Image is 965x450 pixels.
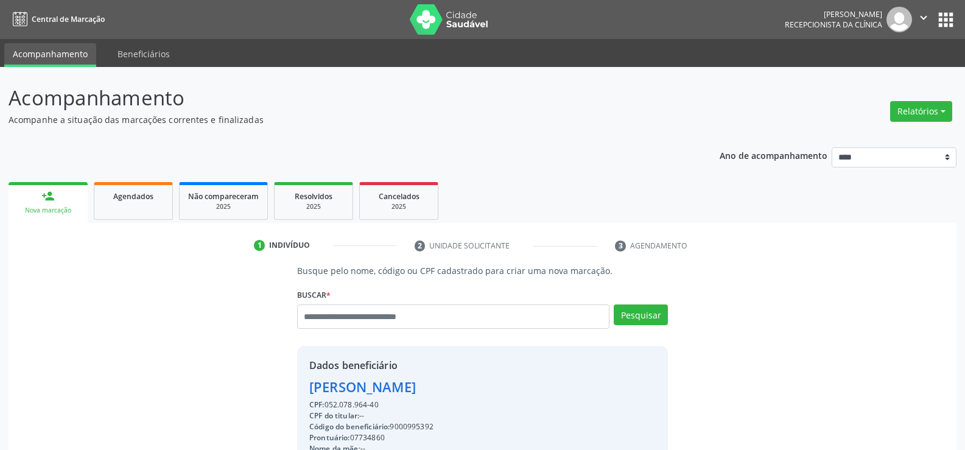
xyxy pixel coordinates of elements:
button: Pesquisar [614,304,668,325]
div: 052.078.964-40 [309,399,463,410]
div: 2025 [368,202,429,211]
div: Indivíduo [269,240,310,251]
div: [PERSON_NAME] [309,377,463,397]
div: person_add [41,189,55,203]
p: Acompanhamento [9,83,672,113]
span: Código do beneficiário: [309,421,390,432]
p: Acompanhe a situação das marcações correntes e finalizadas [9,113,672,126]
a: Central de Marcação [9,9,105,29]
div: 2025 [283,202,344,211]
div: -- [309,410,463,421]
span: Central de Marcação [32,14,105,24]
span: Agendados [113,191,153,202]
div: Nova marcação [17,206,79,215]
p: Ano de acompanhamento [720,147,827,163]
img: img [886,7,912,32]
span: Não compareceram [188,191,259,202]
div: 9000995392 [309,421,463,432]
label: Buscar [297,286,331,304]
span: Prontuário: [309,432,350,443]
span: Resolvidos [295,191,332,202]
div: Dados beneficiário [309,358,463,373]
span: CPF: [309,399,325,410]
a: Beneficiários [109,43,178,65]
button: apps [935,9,956,30]
span: Cancelados [379,191,419,202]
div: 1 [254,240,265,251]
a: Acompanhamento [4,43,96,67]
button:  [912,7,935,32]
div: [PERSON_NAME] [785,9,882,19]
span: CPF do titular: [309,410,359,421]
button: Relatórios [890,101,952,122]
p: Busque pelo nome, código ou CPF cadastrado para criar uma nova marcação. [297,264,668,277]
div: 07734860 [309,432,463,443]
span: Recepcionista da clínica [785,19,882,30]
div: 2025 [188,202,259,211]
i:  [917,11,930,24]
